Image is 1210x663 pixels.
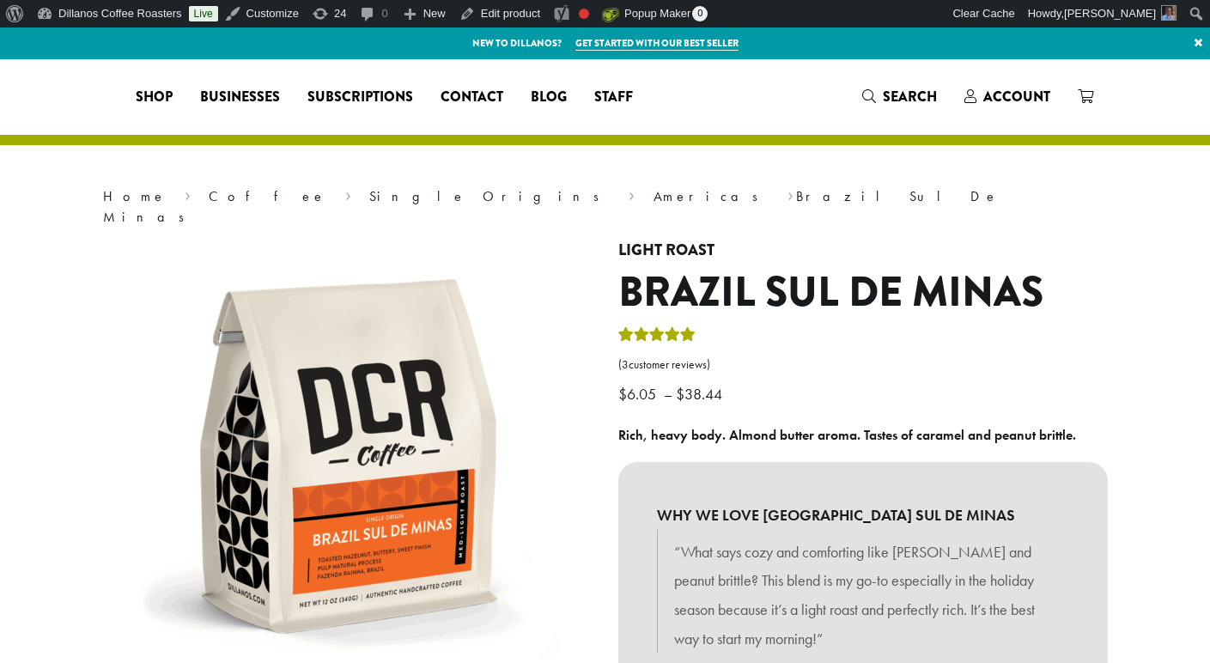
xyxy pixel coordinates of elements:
[1187,27,1210,58] a: ×
[883,87,937,106] span: Search
[1064,7,1156,20] span: [PERSON_NAME]
[369,187,611,205] a: Single Origins
[594,87,633,108] span: Staff
[618,356,1108,374] a: (3customer reviews)
[618,241,1108,260] h4: Light Roast
[579,9,589,19] div: Needs improvement
[122,83,186,111] a: Shop
[629,180,635,207] span: ›
[664,384,672,404] span: –
[185,180,191,207] span: ›
[200,87,280,108] span: Businesses
[983,87,1050,106] span: Account
[657,501,1069,530] b: WHY WE LOVE [GEOGRAPHIC_DATA] SUL DE MINAS
[676,384,727,404] bdi: 38.44
[787,180,793,207] span: ›
[676,384,684,404] span: $
[674,538,1052,654] p: “What says cozy and comforting like [PERSON_NAME] and peanut brittle? This blend is my go-to espe...
[618,426,1076,444] b: Rich, heavy body. Almond butter aroma. Tastes of caramel and peanut brittle.
[575,36,739,51] a: Get started with our best seller
[581,83,647,111] a: Staff
[189,6,218,21] a: Live
[136,87,173,108] span: Shop
[345,180,351,207] span: ›
[103,187,167,205] a: Home
[209,187,326,205] a: Coffee
[307,87,413,108] span: Subscriptions
[441,87,503,108] span: Contact
[618,384,660,404] bdi: 6.05
[531,87,567,108] span: Blog
[618,384,627,404] span: $
[654,187,769,205] a: Americas
[622,357,629,372] span: 3
[618,325,696,350] div: Rated 5.00 out of 5
[848,82,951,111] a: Search
[692,6,708,21] span: 0
[618,268,1108,318] h1: Brazil Sul De Minas
[103,186,1108,228] nav: Breadcrumb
